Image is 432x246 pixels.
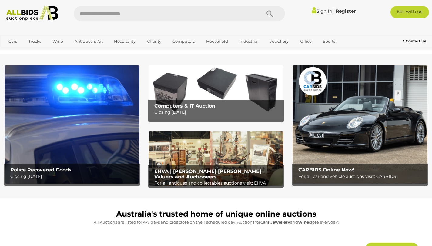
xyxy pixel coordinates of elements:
img: Computers & IT Auction [149,65,283,119]
b: Computers & IT Auction [154,103,215,109]
a: Cars [5,36,21,46]
img: Allbids.com.au [3,6,61,21]
strong: Cars [260,220,270,224]
a: Hospitality [110,36,139,46]
p: All Auctions are listed for 4-7 days and bids close on their scheduled day. Auctions for , and cl... [8,219,424,226]
strong: Wine [298,220,309,224]
a: Register [336,8,356,14]
p: For all car and vehicle auctions visit: CARBIDS! [298,173,425,180]
p: For all antiques and collectables auctions visit: EHVA [154,179,281,187]
a: [GEOGRAPHIC_DATA] [5,46,55,56]
a: Computers & IT Auction Computers & IT Auction Closing [DATE] [149,65,283,119]
a: CARBIDS Online Now! CARBIDS Online Now! For all car and vehicle auctions visit: CARBIDS! [293,65,427,184]
a: Wine [49,36,67,46]
a: Charity [143,36,165,46]
span: | [333,8,335,14]
a: Household [202,36,232,46]
a: Trucks [25,36,45,46]
a: Office [296,36,316,46]
img: EHVA | Evans Hastings Valuers and Auctioneers [149,131,283,185]
p: Closing [DATE] [10,173,137,180]
a: Antiques & Art [71,36,107,46]
a: Computers [169,36,199,46]
a: Contact Us [403,38,427,45]
strong: Jewellery [270,220,290,224]
b: Contact Us [403,39,426,43]
b: EHVA | [PERSON_NAME] [PERSON_NAME] Valuers and Auctioneers [154,168,261,180]
img: Police Recovered Goods [5,65,139,184]
a: Industrial [236,36,263,46]
a: Sign In [312,8,332,14]
button: Search [255,6,285,21]
a: Sell with us [390,6,429,18]
a: Jewellery [266,36,293,46]
a: EHVA | Evans Hastings Valuers and Auctioneers EHVA | [PERSON_NAME] [PERSON_NAME] Valuers and Auct... [149,131,283,185]
a: Police Recovered Goods Police Recovered Goods Closing [DATE] [5,65,139,184]
b: Police Recovered Goods [10,167,72,173]
p: Closing [DATE] [154,108,281,116]
a: Sports [319,36,339,46]
b: CARBIDS Online Now! [298,167,354,173]
img: CARBIDS Online Now! [293,65,427,184]
h1: Australia's trusted home of unique online auctions [8,210,424,218]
